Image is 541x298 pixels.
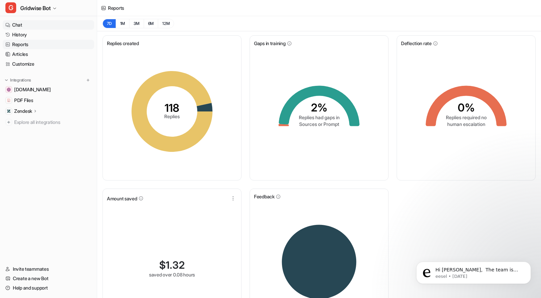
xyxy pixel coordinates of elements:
span: PDF Files [14,97,33,104]
tspan: Replies required no [446,114,487,120]
span: Replies created [107,40,139,47]
tspan: Sources or Prompt [299,121,339,127]
button: Integrations [3,77,33,84]
iframe: Intercom notifications message [406,247,541,295]
div: Reports [108,4,124,11]
img: PDF Files [7,98,11,102]
a: Chat [3,20,94,30]
tspan: 118 [165,101,179,114]
tspan: human escalation [447,121,485,127]
button: 1M [116,19,130,28]
span: Deflection rate [401,40,432,47]
img: explore all integrations [5,119,12,126]
tspan: Replies [164,113,180,119]
span: Gridwise Bot [20,3,51,13]
img: gridwise.io [7,88,11,92]
a: Help and support [3,283,94,293]
span: Hi [PERSON_NAME], ​ The team is still tracking the work to re-add the feedback column and is work... [29,20,114,65]
span: [DOMAIN_NAME] [14,86,51,93]
div: $ [159,259,185,271]
span: Feedback [254,193,275,200]
a: gridwise.io[DOMAIN_NAME] [3,85,94,94]
a: Customize [3,59,94,69]
img: expand menu [4,78,9,82]
button: 6M [144,19,158,28]
p: Integrations [10,77,31,83]
p: Zendesk [14,108,32,114]
tspan: 2% [311,101,328,114]
span: 1.32 [166,259,185,271]
span: Gaps in training [254,40,286,47]
span: Amount saved [107,195,137,202]
img: Zendesk [7,109,11,113]
a: Articles [3,49,94,59]
tspan: 0% [458,101,475,114]
div: saved over 0.08 hours [149,271,195,278]
a: History [3,30,94,39]
button: 3M [129,19,144,28]
a: Invite teammates [3,264,94,274]
button: 7D [103,19,116,28]
span: Explore all integrations [14,117,91,128]
a: Create a new Bot [3,274,94,283]
tspan: Replies had gaps in [299,114,340,120]
span: G [5,2,16,13]
p: Message from eesel, sent 3d ago [29,26,116,32]
img: menu_add.svg [86,78,90,82]
a: PDF FilesPDF Files [3,96,94,105]
button: 12M [158,19,174,28]
a: Reports [3,40,94,49]
a: Explore all integrations [3,118,94,127]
